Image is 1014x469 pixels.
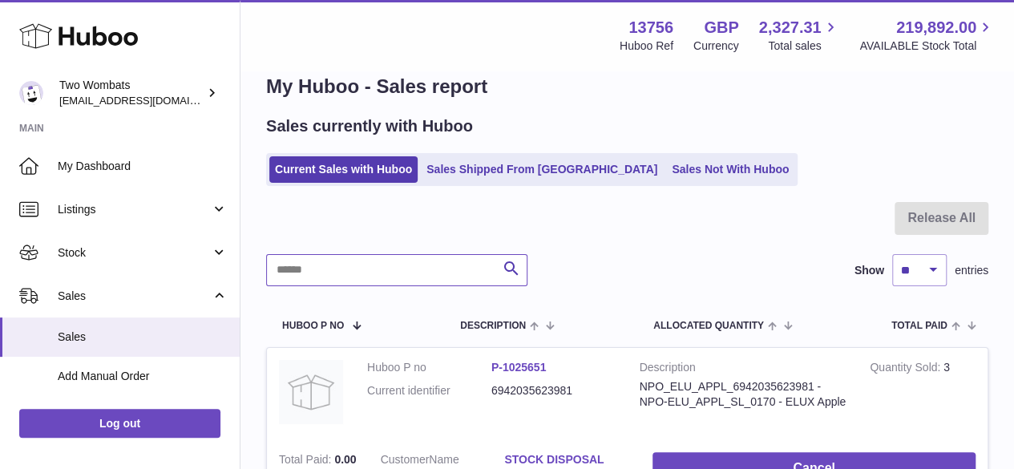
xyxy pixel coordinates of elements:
span: 219,892.00 [896,17,976,38]
span: Total sales [768,38,839,54]
span: Sales [58,330,228,345]
strong: GBP [704,17,738,38]
img: internalAdmin-13756@internal.huboo.com [19,81,43,105]
a: Current Sales with Huboo [269,156,418,183]
h1: My Huboo - Sales report [266,74,988,99]
span: AVAILABLE Stock Total [859,38,995,54]
dd: 6942035623981 [491,383,616,398]
strong: 13756 [628,17,673,38]
span: Add Manual Order [58,369,228,384]
a: Sales Not With Huboo [666,156,794,183]
span: 2,327.31 [759,17,822,38]
span: Listings [58,202,211,217]
div: NPO_ELU_APPL_6942035623981 - NPO-ELU_APPL_SL_0170 - ELUX Apple [640,379,846,410]
span: Huboo P no [282,321,344,331]
span: 0.00 [334,453,356,466]
a: 2,327.31 Total sales [759,17,840,54]
span: ALLOCATED Quantity [653,321,764,331]
img: no-photo.jpg [279,360,343,424]
span: Sales [58,289,211,304]
a: Sales Shipped From [GEOGRAPHIC_DATA] [421,156,663,183]
span: Stock [58,245,211,261]
div: Two Wombats [59,78,204,108]
span: Customer [381,453,430,466]
td: 3 [858,348,988,440]
div: Huboo Ref [620,38,673,54]
a: P-1025651 [491,361,547,374]
label: Show [854,263,884,278]
span: Description [460,321,526,331]
span: entries [955,263,988,278]
a: Log out [19,409,220,438]
strong: Quantity Sold [870,361,943,378]
div: Currency [693,38,739,54]
h2: Sales currently with Huboo [266,115,473,137]
span: Total paid [891,321,947,331]
span: [EMAIL_ADDRESS][DOMAIN_NAME] [59,94,236,107]
dt: Current identifier [367,383,491,398]
a: STOCK DISPOSAL [504,452,628,467]
a: 219,892.00 AVAILABLE Stock Total [859,17,995,54]
dt: Huboo P no [367,360,491,375]
span: My Dashboard [58,159,228,174]
strong: Description [640,360,846,379]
